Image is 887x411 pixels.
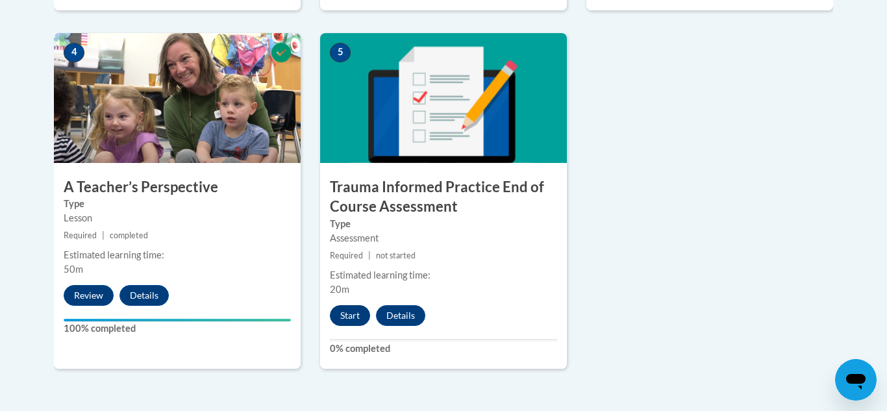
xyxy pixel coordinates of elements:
div: Estimated learning time: [330,268,557,282]
span: 20m [330,284,349,295]
h3: A Teacher’s Perspective [54,177,301,197]
span: completed [110,230,148,240]
span: | [368,251,371,260]
button: Start [330,305,370,326]
span: 4 [64,43,84,62]
label: Type [330,217,557,231]
label: Type [64,197,291,211]
iframe: Button to launch messaging window [835,359,877,401]
div: Assessment [330,231,557,245]
span: Required [64,230,97,240]
span: Required [330,251,363,260]
label: 100% completed [64,321,291,336]
img: Course Image [54,33,301,163]
span: 50m [64,264,83,275]
label: 0% completed [330,342,557,356]
button: Review [64,285,114,306]
button: Details [119,285,169,306]
span: | [102,230,105,240]
div: Lesson [64,211,291,225]
div: Estimated learning time: [64,248,291,262]
h3: Trauma Informed Practice End of Course Assessment [320,177,567,218]
span: not started [376,251,416,260]
span: 5 [330,43,351,62]
img: Course Image [320,33,567,163]
div: Your progress [64,319,291,321]
button: Details [376,305,425,326]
